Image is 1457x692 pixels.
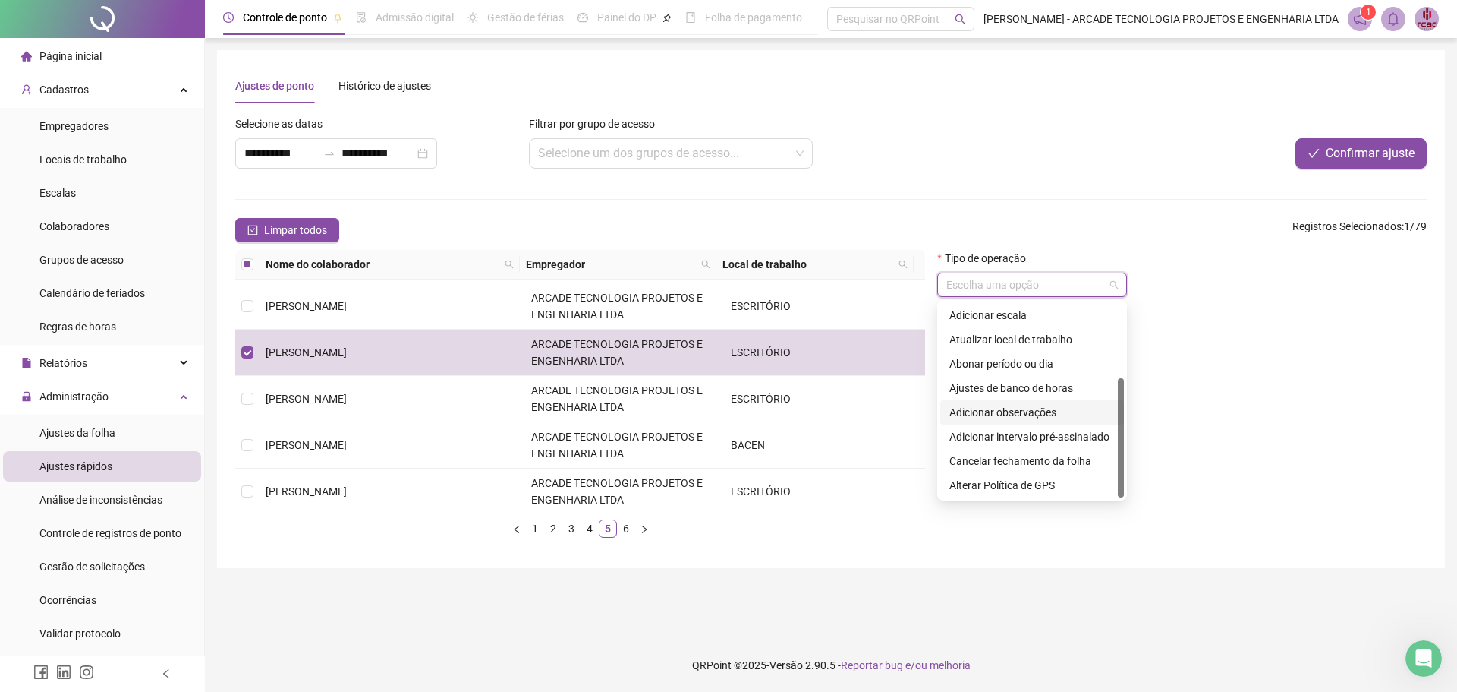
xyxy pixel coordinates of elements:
[33,665,49,680] span: facebook
[333,14,342,23] span: pushpin
[184,260,279,275] div: 5 - Outras Opções
[505,260,514,269] span: search
[640,525,649,534] span: right
[731,485,791,498] span: ESCRITÓRIO
[39,357,87,369] span: Relatórios
[895,253,911,276] span: search
[79,665,94,680] span: instagram
[39,494,162,506] span: Análise de inconsistências
[526,520,544,538] li: 1
[266,393,347,405] span: [PERSON_NAME]
[43,8,68,33] img: Profile image for Ana
[1292,218,1427,242] span: : 1 / 79
[12,175,291,251] div: Ana diz…
[39,153,127,166] span: Locais de trabalho
[940,303,1124,327] div: Adicionar escala
[139,456,165,482] button: Scroll to bottom
[24,185,237,229] div: Ótimo. Neste caso consigo te ajudar com algumas opções. Escolha abaixo aquela que você precisa:
[24,94,190,109] div: 👋Olá! O que te traz aqui hoje?
[531,431,703,460] span: ARCADE TECNOLOGIA PROJETOS E ENGENHARIA LTDA
[21,51,32,62] span: home
[949,477,1115,494] div: Alterar Política de GPS
[1295,138,1427,169] button: Confirmar ajuste
[1361,5,1376,20] sup: 1
[701,260,710,269] span: search
[544,520,562,538] li: 2
[508,520,526,538] li: Página anterior
[731,439,765,451] span: BACEN
[949,453,1115,469] div: Cancelar fechamento da folha
[235,77,314,94] div: Ajustes de ponto
[1292,220,1402,232] span: Registros Selecionados
[531,338,703,367] span: ARCADE TECNOLOGIA PROJETOS E ENGENHARIA LTDA
[266,6,294,33] div: Fechar
[24,305,237,350] div: Ótimo. Neste caso consigo te ajudar com algumas opções. Escolha abaixo aquela que você precisa:
[769,659,803,671] span: Versão
[172,251,291,284] div: 5 - Outras Opções
[243,11,327,24] span: Controle de ponto
[581,520,599,538] li: 4
[12,296,291,371] div: Ana diz…
[1353,12,1367,26] span: notification
[1405,640,1442,677] iframe: Intercom live chat
[949,355,1115,372] div: Abonar período ou dia
[12,85,203,118] div: 👋Olá! O que te traz aqui hoje?
[24,425,200,441] div: Descreva a sua dúvida/problema
[940,449,1124,473] div: Cancelar fechamento da folha
[949,428,1115,445] div: Adicionar intervalo pré-assinalado
[563,520,580,537] a: 3
[39,50,102,62] span: Página inicial
[940,473,1124,498] div: Alterar Política de GPS
[949,331,1115,348] div: Atualizar local de trabalho
[618,520,634,537] a: 6
[39,561,145,573] span: Gestão de solicitações
[599,520,616,537] a: 5
[635,520,653,538] li: Próxima página
[635,520,653,538] button: right
[223,12,234,23] span: clock-circle
[127,371,291,404] div: 11 - Nenhuma das Opções
[597,11,656,24] span: Painel do DP
[940,352,1124,376] div: Abonar período ou dia
[731,300,791,312] span: ESCRITÓRIO
[39,120,109,132] span: Empregadores
[581,520,598,537] a: 4
[376,11,454,24] span: Admissão digital
[266,439,347,451] span: [PERSON_NAME]
[39,427,115,439] span: Ajustes da folha
[323,147,335,160] span: to
[1366,7,1371,17] span: 1
[247,225,258,235] span: check-square
[955,14,966,25] span: search
[940,376,1124,400] div: Ajustes de banco de horas
[21,358,32,368] span: file
[39,627,121,640] span: Validar protocolo
[1326,144,1415,163] span: Confirmar ajuste
[39,187,76,199] span: Escalas
[235,115,332,132] label: Selecione as datas
[502,253,517,276] span: search
[12,251,291,296] div: ARCADE diz…
[12,175,249,239] div: Ótimo. Neste caso consigo te ajudar com algumas opções. Escolha abaixo aquela que você precisa:
[1415,8,1438,30] img: 12371
[39,527,181,539] span: Controle de registros de ponto
[323,147,335,160] span: swap-right
[526,256,695,273] span: Empregador
[940,400,1124,425] div: Adicionar observações
[698,253,713,276] span: search
[731,346,791,359] span: ESCRITÓRIO
[731,393,791,405] span: ESCRITÓRIO
[940,425,1124,449] div: Adicionar intervalo pré-assinalado
[841,659,971,671] span: Reportar bug e/ou melhoria
[238,6,266,35] button: Início
[1308,147,1320,160] span: check
[264,222,327,239] span: Limpar todos
[10,6,39,35] button: go back
[599,520,617,538] li: 5
[197,131,291,164] div: Já sou cliente
[562,520,581,538] li: 3
[266,346,347,359] span: [PERSON_NAME]
[531,477,703,506] span: ARCADE TECNOLOGIA PROJETOS E ENGENHARIA LTDA
[21,84,32,95] span: user-add
[705,11,802,24] span: Folha de pagamento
